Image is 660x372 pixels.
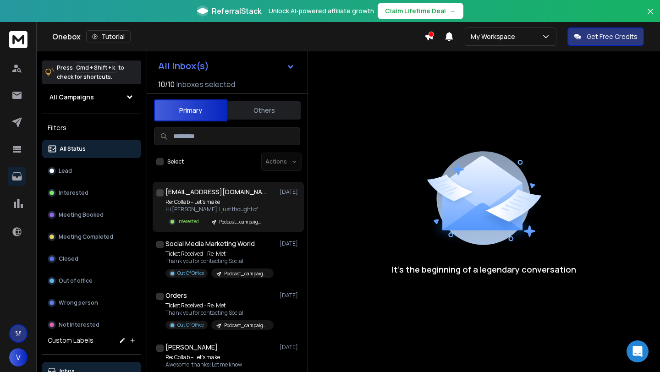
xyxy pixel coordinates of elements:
p: Unlock AI-powered affiliate growth [269,6,374,16]
h3: Inboxes selected [176,79,235,90]
h3: Filters [42,121,141,134]
h1: Social Media Marketing World [165,239,255,248]
button: Others [227,100,301,120]
p: Wrong person [59,299,98,306]
h3: Custom Labels [48,336,93,345]
p: Meeting Completed [59,233,113,241]
button: Get Free Credits [567,27,644,46]
p: Awesome, thanks! Let me know [165,361,269,368]
p: Podcast_campaign_v1.0 [219,219,263,225]
div: Open Intercom Messenger [627,340,649,362]
p: Press to check for shortcuts. [57,63,124,82]
p: Re: Collab – Let’s make [165,354,269,361]
h1: Orders [165,291,187,300]
span: ReferralStack [212,5,261,16]
p: Closed [59,255,78,263]
p: All Status [60,145,86,153]
button: Closed [42,250,141,268]
button: Claim Lifetime Deal→ [378,3,463,19]
button: All Inbox(s) [151,57,302,75]
button: Tutorial [86,30,131,43]
button: V [9,348,27,367]
span: Cmd + Shift + k [75,62,116,73]
p: Out of office [59,277,93,284]
button: Wrong person [42,294,141,312]
p: [DATE] [280,292,300,299]
p: Lead [59,167,72,175]
div: Onebox [52,30,424,43]
button: All Campaigns [42,88,141,106]
p: It’s the beginning of a legendary conversation [392,263,576,276]
button: Close banner [644,5,656,27]
button: Meeting Booked [42,206,141,224]
p: Out Of Office [177,322,204,328]
p: Podcast_campaign_v1.0 [224,322,268,329]
p: [DATE] [280,240,300,247]
p: Get Free Credits [587,32,638,41]
p: Interested [177,218,199,225]
button: Interested [42,184,141,202]
p: Re: Collab – Let’s make [165,198,269,206]
p: Thank you for contacting Social [165,257,274,265]
h1: [EMAIL_ADDRESS][DOMAIN_NAME] [165,187,266,197]
p: Ticket Received - Re: Met [165,302,274,309]
button: All Status [42,140,141,158]
h1: [PERSON_NAME] [165,343,218,352]
span: → [450,6,456,16]
p: [DATE] [280,344,300,351]
p: Not Interested [59,321,99,328]
p: My Workspace [471,32,519,41]
p: Out Of Office [177,270,204,277]
label: Select [167,158,184,165]
p: Meeting Booked [59,211,104,219]
p: [DATE] [280,188,300,196]
p: Podcast_campaign_v1.0 [224,270,268,277]
p: Thank you for contacting Social [165,309,274,317]
button: Primary [154,99,227,121]
button: Not Interested [42,316,141,334]
p: Hi [PERSON_NAME] I just thought of [165,206,269,213]
p: Interested [59,189,88,197]
span: 10 / 10 [158,79,175,90]
button: Meeting Completed [42,228,141,246]
h1: All Campaigns [49,93,94,102]
button: Lead [42,162,141,180]
h1: All Inbox(s) [158,61,209,71]
p: Ticket Received - Re: Met [165,250,274,257]
button: Out of office [42,272,141,290]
